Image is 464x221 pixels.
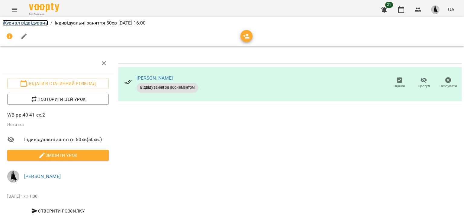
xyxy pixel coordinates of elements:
[55,19,146,27] p: Індивідуальні заняття 50хв [DATE] 16:00
[412,74,436,91] button: Прогул
[431,5,440,14] img: 1ec0e5e8bbc75a790c7d9e3de18f101f.jpeg
[446,4,457,15] button: UA
[394,84,405,89] span: Оцінки
[24,136,109,143] span: Індивідуальні заняття 50хв ( 50 хв. )
[12,96,104,103] span: Повторити цей урок
[7,78,109,89] button: Додати в статичний розклад
[24,173,61,179] a: [PERSON_NAME]
[7,111,109,119] p: WB pp.40-41 ex.2
[7,193,109,200] p: [DATE] 17:11:00
[12,152,104,159] span: Змінити урок
[448,6,454,13] span: UA
[137,75,173,81] a: [PERSON_NAME]
[7,206,109,216] button: Створити розсилку
[387,74,412,91] button: Оцінки
[2,20,48,26] a: Журнал відвідувань
[50,19,52,27] li: /
[10,207,106,215] span: Створити розсилку
[7,2,22,17] button: Menu
[418,84,430,89] span: Прогул
[12,80,104,87] span: Додати в статичний розклад
[440,84,457,89] span: Скасувати
[2,19,462,27] nav: breadcrumb
[7,150,109,161] button: Змінити урок
[7,122,109,128] p: Нотатка
[137,85,198,90] span: Відвідування за абонементом
[385,2,393,8] span: 21
[29,3,59,12] img: Voopty Logo
[436,74,460,91] button: Скасувати
[7,94,109,105] button: Повторити цей урок
[7,170,19,183] img: 1ec0e5e8bbc75a790c7d9e3de18f101f.jpeg
[29,12,59,16] span: For Business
